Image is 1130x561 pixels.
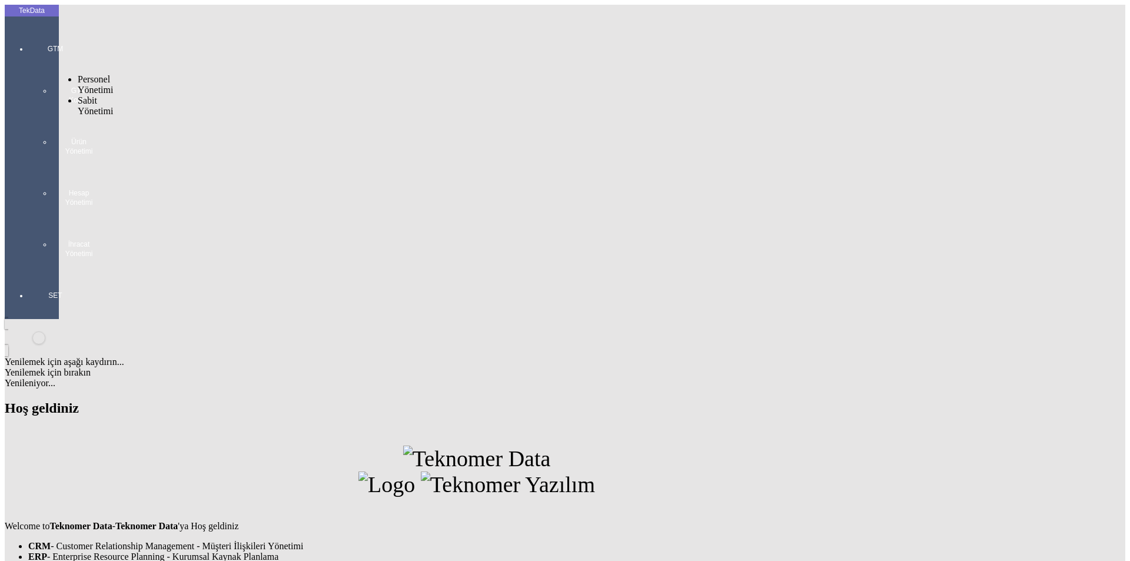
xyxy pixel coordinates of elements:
[49,521,112,531] strong: Teknomer Data
[5,357,949,367] div: Yenilemek için aşağı kaydırın...
[358,472,415,497] img: Logo
[78,74,113,95] span: Personel Yönetimi
[38,291,73,300] span: SET
[403,446,551,472] img: Teknomer Data
[38,44,73,54] span: GTM
[5,367,949,378] div: Yenilemek için bırakın
[28,541,51,551] strong: CRM
[115,521,178,531] strong: Teknomer Data
[78,95,113,116] span: Sabit Yönetimi
[5,6,59,15] div: TekData
[61,240,97,258] span: İhracat Yönetimi
[28,541,949,552] li: - Customer Relationship Management - Müşteri İlişkileri Yönetimi
[61,188,97,207] span: Hesap Yönetimi
[5,400,949,416] h2: Hoş geldiniz
[421,472,595,497] img: Teknomer Yazılım
[5,378,949,389] div: Yenileniyor...
[5,521,949,532] p: Welcome to - 'ya Hoş geldiniz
